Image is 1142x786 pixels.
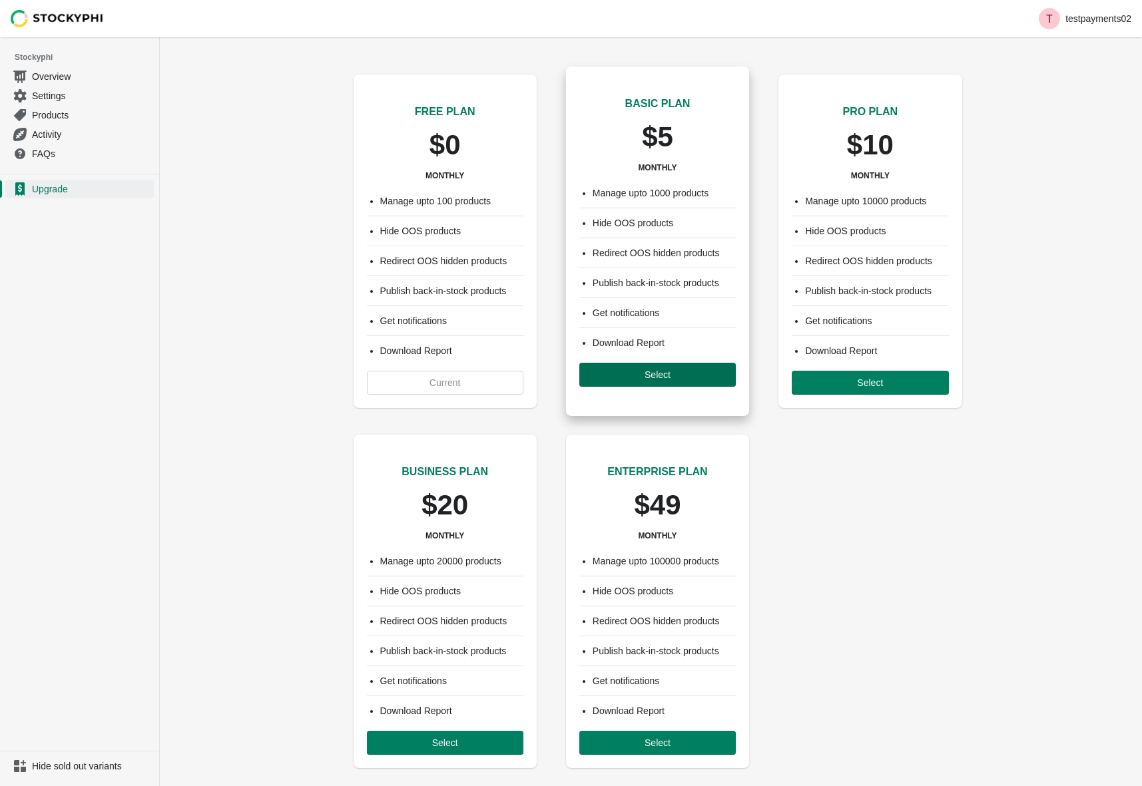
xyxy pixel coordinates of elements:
[1065,13,1131,24] p: testpayments02
[5,86,154,105] a: Settings
[380,194,523,208] li: Manage upto 100 products
[805,284,948,297] li: Publish back-in-stock products
[642,122,673,152] p: $5
[5,105,154,124] a: Products
[1039,8,1060,29] span: Avatar with initials T
[593,306,736,319] li: Get notifications
[32,70,151,83] span: Overview
[32,147,151,160] span: FAQs
[805,314,948,327] li: Get notifications
[380,314,523,327] li: Get notifications
[429,130,461,160] p: $0
[32,182,151,196] span: Upgrade
[805,344,948,357] li: Download Report
[32,108,151,122] span: Products
[32,128,151,141] span: Activity
[792,371,948,395] button: Select
[5,144,154,163] a: FAQs
[32,89,151,102] span: Settings
[638,530,677,541] h3: MONTHLY
[593,276,736,290] li: Publish back-in-stock products
[645,369,671,380] span: Select
[367,731,523,755] button: Select
[5,180,154,198] a: Upgrade
[842,106,898,117] span: PRO PLAN
[380,704,523,717] li: Download Report
[857,377,883,388] span: Select
[593,674,736,688] li: Get notifications
[402,466,488,477] span: BUSINESS PLAN
[380,254,523,268] li: Redirect OOS hidden products
[593,554,736,568] li: Manage upto 100000 products
[593,246,736,260] li: Redirect OOS hidden products
[5,124,154,144] a: Activity
[426,170,464,181] h3: MONTHLY
[805,254,948,268] li: Redirect OOS hidden products
[1033,5,1137,32] button: Avatar with initials Ttestpayments02
[380,674,523,688] li: Get notifications
[634,491,681,520] p: $49
[625,98,691,109] span: BASIC PLAN
[593,584,736,598] li: Hide OOS products
[380,284,523,297] li: Publish back-in-stock products
[426,530,464,541] h3: MONTHLY
[380,224,523,238] li: Hide OOS products
[432,737,458,748] span: Select
[579,731,736,755] button: Select
[805,224,948,238] li: Hide OOS products
[415,106,475,117] span: FREE PLAN
[32,759,151,773] span: Hide sold out variants
[607,466,707,477] span: ENTERPRISE PLAN
[593,336,736,349] li: Download Report
[15,51,159,64] span: Stockyphi
[593,186,736,200] li: Manage upto 1000 products
[5,67,154,86] a: Overview
[847,130,894,160] p: $10
[380,344,523,357] li: Download Report
[579,363,736,387] button: Select
[638,162,677,173] h3: MONTHLY
[380,614,523,628] li: Redirect OOS hidden products
[422,491,468,520] p: $20
[11,10,104,27] img: Stockyphi
[645,737,671,748] span: Select
[1046,13,1053,25] text: T
[5,757,154,775] a: Hide sold out variants
[593,614,736,628] li: Redirect OOS hidden products
[380,554,523,568] li: Manage upto 20000 products
[593,644,736,658] li: Publish back-in-stock products
[851,170,890,181] h3: MONTHLY
[380,584,523,598] li: Hide OOS products
[593,704,736,717] li: Download Report
[380,644,523,658] li: Publish back-in-stock products
[593,216,736,230] li: Hide OOS products
[805,194,948,208] li: Manage upto 10000 products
